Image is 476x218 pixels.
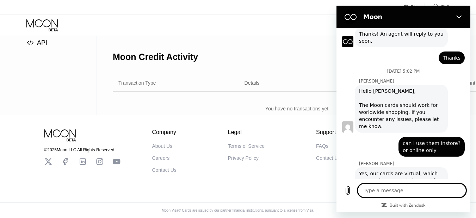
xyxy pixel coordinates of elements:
div: Moon Credit Activity [113,52,198,62]
div: Transaction Type [118,80,156,86]
div: Privacy Policy [228,155,259,161]
div: Careers [152,155,170,161]
div: Contact Us [316,155,340,161]
div: Terms of Service [228,143,265,149]
div: About Us [152,143,173,149]
div: Contact Us [152,167,177,173]
iframe: Messaging window [336,6,470,212]
span: API [37,39,47,46]
div: © 2025 Moon LLC All Rights Reserved [44,147,120,152]
div:  [26,40,33,46]
div: Moon Visa® Cards are issued by our partner financial institutions, pursuant to a license from Visa. [156,208,320,212]
span:  [27,40,33,46]
div: FAQs [316,143,328,149]
div: Details [245,80,260,86]
div: Support [316,129,340,135]
div: FAQ [441,5,450,10]
div: EN [411,5,417,10]
div: EN [403,4,425,11]
div: Legal [228,129,265,135]
div: FAQ [425,4,450,11]
div: Company [152,129,177,135]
